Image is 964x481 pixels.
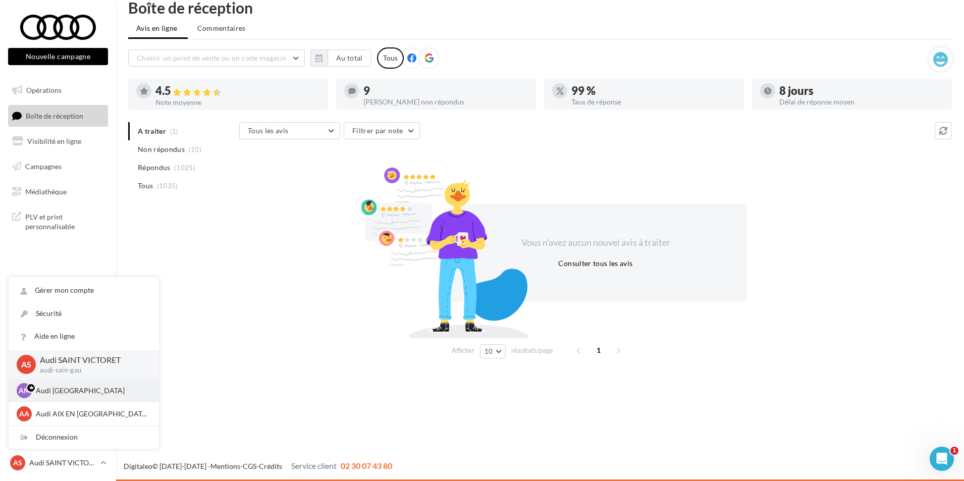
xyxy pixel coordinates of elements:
[930,447,954,471] iframe: Intercom live chat
[485,347,493,355] span: 10
[26,86,62,94] span: Opérations
[13,458,22,468] span: AS
[138,181,153,191] span: Tous
[138,144,185,154] span: Non répondus
[157,182,178,190] span: (1035)
[210,462,240,470] a: Mentions
[174,164,195,172] span: (1025)
[19,386,30,396] span: AM
[189,145,201,153] span: (10)
[779,98,944,105] div: Délai de réponse moyen
[26,111,83,120] span: Boîte de réception
[239,122,340,139] button: Tous les avis
[138,163,171,173] span: Répondus
[21,359,31,370] span: AS
[40,366,143,375] p: audi-sain-gau
[6,181,110,202] a: Médiathèque
[29,458,96,468] p: Audi SAINT VICTORET
[25,187,67,195] span: Médiathèque
[452,346,474,355] span: Afficher
[197,23,246,33] span: Commentaires
[124,462,392,470] span: © [DATE]-[DATE] - - -
[344,122,420,139] button: Filtrer par note
[6,206,110,236] a: PLV et print personnalisable
[36,386,147,396] p: Audi [GEOGRAPHIC_DATA]
[571,85,736,96] div: 99 %
[248,126,289,135] span: Tous les avis
[8,453,108,472] a: AS Audi SAINT VICTORET
[377,47,404,69] div: Tous
[511,346,553,355] span: résultats/page
[6,105,110,127] a: Boîte de réception
[155,85,320,97] div: 4.5
[9,279,159,302] a: Gérer mon compte
[155,99,320,106] div: Note moyenne
[9,426,159,449] div: Déconnexion
[25,210,104,232] span: PLV et print personnalisable
[950,447,958,455] span: 1
[124,462,152,470] a: Digitaleo
[509,236,682,249] div: Vous n'avez aucun nouvel avis à traiter
[27,137,81,145] span: Visibilité en ligne
[291,461,337,470] span: Service client
[310,49,371,67] button: Au total
[6,131,110,152] a: Visibilité en ligne
[480,344,506,358] button: 10
[6,80,110,101] a: Opérations
[363,85,528,96] div: 9
[779,85,944,96] div: 8 jours
[128,49,305,67] button: Choisir un point de vente ou un code magasin
[363,98,528,105] div: [PERSON_NAME] non répondus
[137,54,286,62] span: Choisir un point de vente ou un code magasin
[8,48,108,65] button: Nouvelle campagne
[259,462,282,470] a: Crédits
[9,325,159,348] a: Aide en ligne
[25,162,62,171] span: Campagnes
[6,156,110,177] a: Campagnes
[19,409,29,419] span: AA
[9,302,159,325] a: Sécurité
[328,49,371,67] button: Au total
[40,354,143,366] p: Audi SAINT VICTORET
[591,342,607,358] span: 1
[36,409,147,419] p: Audi AIX EN [GEOGRAPHIC_DATA]
[554,257,636,270] button: Consulter tous les avis
[341,461,392,470] span: 02 30 07 43 80
[571,98,736,105] div: Taux de réponse
[243,462,256,470] a: CGS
